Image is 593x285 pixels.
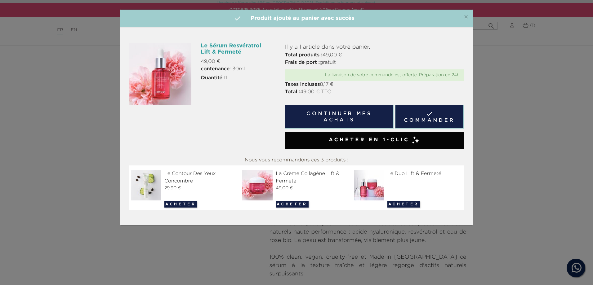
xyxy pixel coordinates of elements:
[285,81,464,88] p: 8,17 €
[201,76,225,81] strong: Quantité :
[285,60,320,65] strong: Frais de port :
[354,170,462,178] div: Le Duo Lift & Fermeté
[285,51,464,59] p: 49,00 €
[276,201,308,208] button: Acheter
[129,155,464,165] div: Nous vous recommandons ces 3 produits :
[201,65,245,73] span: : 30ml
[131,170,164,200] img: Le Contour Des Yeux Concombre
[285,82,320,87] strong: Taxes incluses
[285,90,300,94] strong: Total :
[464,14,468,21] button: Close
[201,43,263,55] h6: Le Sérum Resvératrol Lift & Fermeté
[464,14,468,21] span: ×
[125,14,468,23] h4: Produit ajouté au panier avec succès
[285,105,394,129] button: Continuer mes achats
[201,67,230,72] strong: contenance
[234,15,241,22] i: 
[285,59,464,66] p: gratuit
[285,43,464,51] p: Il y a 1 article dans votre panier.
[201,74,263,82] p: 1
[242,170,275,200] img: La Crème Collagène Lift & Fermeté
[395,105,464,129] a: Commander
[285,53,323,58] strong: Total produits :
[201,58,263,65] p: 49,00 €
[164,201,197,208] button: Acheter
[129,43,191,105] img: Le Sérum Resvératrol Lift & Fermeté
[285,88,464,96] p: 49,00 € TTC
[387,201,420,208] button: Acheter
[354,170,387,200] img: Le Duo Lift & Fermeté
[131,170,239,185] div: Le Contour Des Yeux Concombre
[242,170,350,185] div: La Crème Collagène Lift & Fermeté
[288,72,461,78] div: La livraison de votre commande est offerte. Préparation en 24h.
[131,185,239,191] div: 29,90 €
[242,185,350,191] div: 49,00 €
